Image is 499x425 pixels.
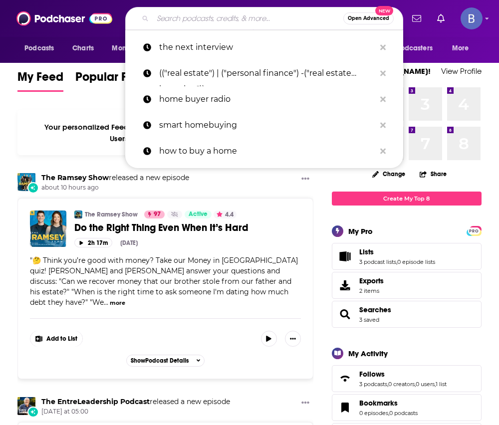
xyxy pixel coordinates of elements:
[461,7,483,29] span: Logged in as BTallent
[435,381,436,388] span: ,
[445,39,482,58] button: open menu
[30,256,298,307] span: 🤔 ⁠⁠⁠⁠⁠⁠⁠⁠⁠⁠⁠⁠⁠Think you’re good with money? Take our Money in [GEOGRAPHIC_DATA] quiz!⁠⁠⁠⁠ [PERSO...
[359,370,385,379] span: Follows
[159,138,375,164] p: how to buy a home
[335,249,355,263] a: Lists
[30,331,82,347] button: Show More Button
[387,381,388,388] span: ,
[159,60,375,86] p: (("real estate") | ("personal finance") -("real estate investing"))
[348,226,373,236] div: My Pro
[359,381,387,388] a: 3 podcasts
[159,112,375,138] p: smart homebuying
[46,335,77,343] span: Add to List
[17,173,35,191] img: The Ramsey Show
[335,401,355,415] a: Bookmarks
[125,86,403,112] a: home buyer radio
[41,173,189,183] h3: released a new episode
[17,69,63,90] span: My Feed
[66,39,100,58] a: Charts
[359,258,396,265] a: 3 podcast lists
[154,210,161,219] span: 97
[131,357,189,364] span: Show Podcast Details
[366,168,411,180] button: Change
[16,9,112,28] a: Podchaser - Follow, Share and Rate Podcasts
[332,272,482,299] a: Exports
[41,408,230,416] span: [DATE] at 05:00
[359,370,447,379] a: Follows
[41,184,189,192] span: about 10 hours ago
[416,381,435,388] a: 0 users
[30,256,298,307] span: "
[335,307,355,321] a: Searches
[75,69,148,90] span: Popular Feed
[214,211,237,218] button: 4.4
[27,182,38,193] div: New Episode
[74,211,82,218] img: The Ramsey Show
[74,221,249,234] span: Do the Right Thing Even When It’s Hard
[359,305,391,314] a: Searches
[378,39,447,58] button: open menu
[27,407,38,418] div: New Episode
[85,211,138,218] a: The Ramsey Show
[125,138,403,164] a: how to buy a home
[30,211,66,247] img: Do the Right Thing Even When It’s Hard
[359,410,388,417] a: 0 episodes
[17,397,35,415] img: The EntreLeadership Podcast
[388,381,415,388] a: 0 creators
[297,173,313,186] button: Show More Button
[335,278,355,292] span: Exports
[468,227,480,235] span: PRO
[189,210,208,219] span: Active
[120,239,138,246] div: [DATE]
[332,192,482,205] a: Create My Top 8
[185,211,212,218] a: Active
[17,39,67,58] button: open menu
[17,110,313,155] div: Your personalized Feed is curated based on the Podcasts, Creators, Users, and Lists that you Follow.
[41,397,230,407] h3: released a new episode
[41,173,109,182] a: The Ramsey Show
[359,399,418,408] a: Bookmarks
[348,16,389,21] span: Open Advanced
[461,7,483,29] img: User Profile
[125,7,403,30] div: Search podcasts, credits, & more...
[359,276,384,285] span: Exports
[389,410,418,417] a: 0 podcasts
[359,247,374,256] span: Lists
[144,211,165,218] a: 97
[332,301,482,328] span: Searches
[359,316,379,323] a: 3 saved
[359,399,398,408] span: Bookmarks
[285,331,301,347] button: Show More Button
[74,221,300,234] a: Do the Right Thing Even When It’s Hard
[24,41,54,55] span: Podcasts
[125,34,403,60] a: the next interview
[332,243,482,270] span: Lists
[105,39,160,58] button: open menu
[41,397,150,406] a: The EntreLeadership Podcast
[441,66,482,76] a: View Profile
[433,10,449,27] a: Show notifications dropdown
[419,164,447,184] button: Share
[153,10,343,26] input: Search podcasts, credits, & more...
[375,6,393,15] span: New
[75,69,148,92] a: Popular Feed
[297,397,313,410] button: Show More Button
[348,349,388,358] div: My Activity
[397,258,435,265] a: 0 episode lists
[335,372,355,386] a: Follows
[408,10,425,27] a: Show notifications dropdown
[461,7,483,29] button: Show profile menu
[74,238,112,247] button: 2h 17m
[126,355,205,367] button: ShowPodcast Details
[436,381,447,388] a: 1 list
[385,41,433,55] span: For Podcasters
[332,365,482,392] span: Follows
[388,410,389,417] span: ,
[343,12,394,24] button: Open AdvancedNew
[468,226,480,234] a: PRO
